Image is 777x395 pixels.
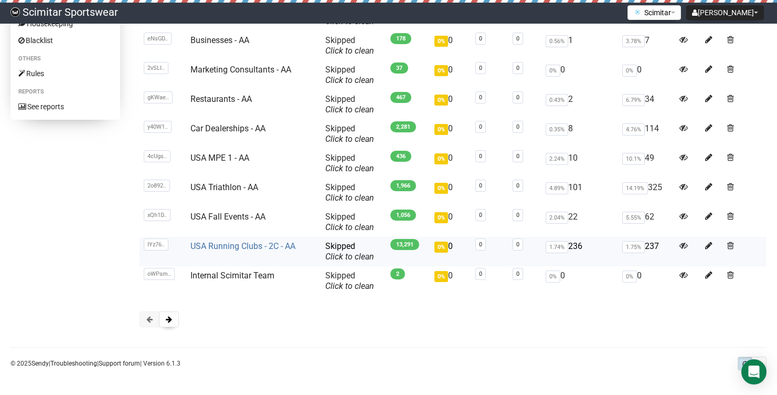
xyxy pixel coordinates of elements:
a: Click to clean [325,163,374,173]
a: Click to clean [325,252,374,262]
a: Click to clean [325,46,374,56]
td: 0 [430,60,471,90]
td: 0 [430,207,471,237]
a: 0 [479,35,482,42]
span: xQh1D.. [144,209,171,221]
span: 1,966 [390,180,416,191]
span: Skipped [325,65,374,85]
span: 2o892.. [144,180,170,192]
button: [PERSON_NAME] [686,5,764,20]
td: 2 [541,90,618,119]
span: Skipped [325,271,374,291]
td: 0 [430,266,471,296]
a: 0 [479,241,482,248]
td: 8 [541,119,618,149]
td: 325 [618,178,675,207]
span: 0% [434,36,448,47]
td: 0 [430,119,471,149]
td: 114 [618,119,675,149]
span: 0% [434,65,448,76]
a: Click to clean [325,134,374,144]
a: Click to clean [325,222,374,232]
td: 34 [618,90,675,119]
span: Skipped [325,123,374,144]
span: 0% [622,271,637,283]
span: 0% [434,242,448,253]
td: 236 [541,237,618,266]
span: 4.89% [546,182,568,194]
a: 0 [516,35,519,42]
span: 6.79% [622,94,645,106]
span: 1.74% [546,241,568,253]
span: 3.78% [622,35,645,47]
span: 2.24% [546,153,568,165]
span: Skipped [325,182,374,203]
a: Click to clean [325,75,374,85]
a: Car Dealerships - AA [190,123,265,133]
a: See reports [10,98,120,115]
span: 10.1% [622,153,645,165]
td: 49 [618,149,675,178]
a: USA Triathlon - AA [190,182,258,192]
span: y40W1.. [144,121,172,133]
img: c430136311b1e6f103092caacf47139d [10,7,20,17]
a: Click to clean [325,193,374,203]
td: 0 [541,60,618,90]
span: 4cUgs.. [144,150,171,162]
span: 2,281 [390,121,416,132]
a: Housekeeping [10,15,120,32]
span: 436 [390,151,411,162]
span: 0% [434,95,448,106]
a: Internal Scimitar Team [190,271,274,280]
td: 62 [618,207,675,237]
td: 22 [541,207,618,237]
a: Blacklist [10,32,120,49]
span: Skipped [325,241,374,262]
td: 237 [618,237,675,266]
span: 178 [390,33,411,44]
span: 0% [434,124,448,135]
span: oWPsm.. [144,268,175,280]
a: USA MPE 1 - AA [190,153,249,163]
a: Rules [10,65,120,82]
a: 0 [516,94,519,101]
span: 0.56% [546,35,568,47]
span: 0% [546,271,560,283]
span: gKWae.. [144,91,173,103]
a: Click to clean [325,281,374,291]
span: 467 [390,92,411,103]
td: 0 [430,149,471,178]
a: 0 [479,271,482,277]
span: 2.04% [546,212,568,224]
a: 0 [516,123,519,130]
a: 0 [479,123,482,130]
a: Businesses - AA [190,35,249,45]
a: 0 [479,153,482,160]
a: 0 [516,241,519,248]
button: Scimitar [627,5,681,20]
a: Troubleshooting [50,360,97,367]
td: 0 [430,90,471,119]
span: 1.75% [622,241,645,253]
a: 0 [479,212,482,219]
img: 1.png [633,8,642,16]
span: 2 [390,268,405,279]
a: 0 [516,182,519,189]
a: 0 [516,153,519,160]
span: 13,291 [390,239,419,250]
span: 0% [434,153,448,164]
span: IYz76.. [144,238,168,251]
span: 0% [622,65,637,77]
td: 0 [541,266,618,296]
a: Click to clean [325,105,374,115]
a: 0 [516,271,519,277]
td: 1 [541,31,618,60]
li: Others [10,53,120,65]
td: 0 [430,31,471,60]
td: 101 [541,178,618,207]
span: 1,056 [390,210,416,221]
a: 0 [479,94,482,101]
span: 14.19% [622,182,648,194]
span: 0.43% [546,94,568,106]
span: eNsGD.. [144,33,172,45]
